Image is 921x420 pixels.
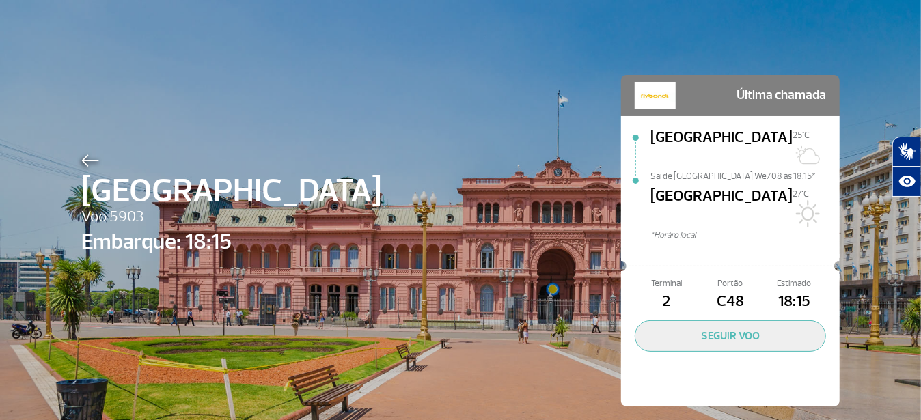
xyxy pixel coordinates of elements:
span: Última chamada [737,82,826,109]
span: 25°C [793,130,810,141]
span: 18:15 [762,290,826,313]
button: SEGUIR VOO [635,320,826,352]
span: Estimado [762,277,826,290]
span: Portão [698,277,762,290]
button: Abrir recursos assistivos. [892,167,921,197]
span: [GEOGRAPHIC_DATA] [650,126,793,170]
span: [GEOGRAPHIC_DATA] [650,185,793,229]
div: Plugin de acessibilidade da Hand Talk. [892,137,921,197]
span: C48 [698,290,762,313]
img: Sol [793,200,820,227]
img: Sol com muitas nuvens [793,141,820,169]
button: Abrir tradutor de língua de sinais. [892,137,921,167]
span: Terminal [635,277,698,290]
span: *Horáro local [650,229,840,242]
span: [GEOGRAPHIC_DATA] [81,167,381,216]
span: Voo 5903 [81,206,381,229]
span: Sai de [GEOGRAPHIC_DATA] We/08 às 18:15* [650,170,840,180]
span: 2 [635,290,698,313]
span: Embarque: 18:15 [81,225,381,258]
span: 27°C [793,188,809,199]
